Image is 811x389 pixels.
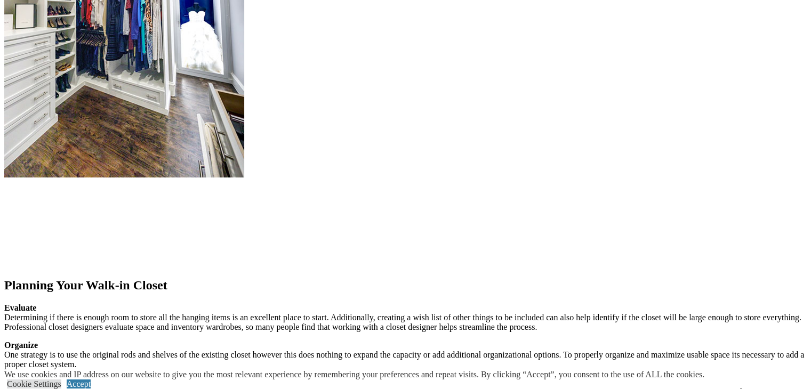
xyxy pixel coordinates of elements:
[4,303,36,312] strong: Evaluate
[4,370,704,379] div: We use cookies and IP address on our website to give you the most relevant experience by remember...
[4,341,38,350] strong: Organize
[4,341,807,369] p: One strategy is to use the original rods and shelves of the existing closet however this does not...
[67,379,91,388] a: Accept
[4,303,807,332] p: Determining if there is enough room to store all the hanging items is an excellent place to start...
[4,278,807,293] h2: Planning Your Walk-in Closet
[7,379,61,388] a: Cookie Settings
